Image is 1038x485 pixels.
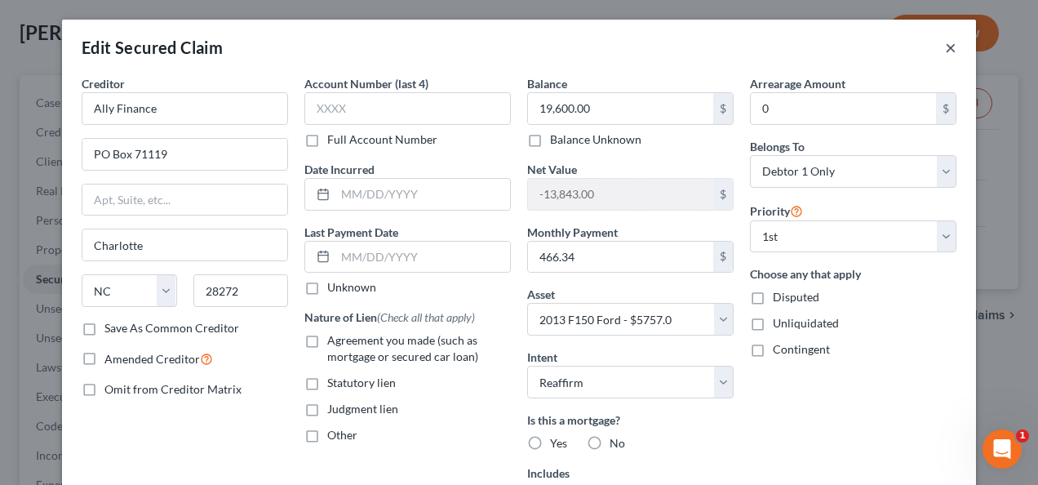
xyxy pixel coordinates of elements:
[750,140,805,154] span: Belongs To
[528,242,713,273] input: 0.00
[104,320,239,336] label: Save As Common Creditor
[104,352,200,366] span: Amended Creditor
[82,92,288,125] input: Search creditor by name...
[304,224,398,241] label: Last Payment Date
[750,75,845,92] label: Arrearage Amount
[713,242,733,273] div: $
[750,265,956,283] label: Choose any that apply
[773,342,830,356] span: Contingent
[713,179,733,210] div: $
[750,201,803,220] label: Priority
[327,333,478,363] span: Agreement you made (such as mortgage or secured car loan)
[610,436,625,450] span: No
[1016,429,1029,443] span: 1
[527,349,557,366] label: Intent
[527,161,577,178] label: Net Value
[335,242,510,273] input: MM/DD/YYYY
[327,428,357,442] span: Other
[713,93,733,124] div: $
[304,161,375,178] label: Date Incurred
[327,131,437,148] label: Full Account Number
[82,229,287,260] input: Enter city...
[773,290,819,304] span: Disputed
[773,316,839,330] span: Unliquidated
[550,436,567,450] span: Yes
[945,38,956,57] button: ×
[82,77,125,91] span: Creditor
[304,309,475,326] label: Nature of Lien
[983,429,1022,469] iframe: Intercom live chat
[327,402,398,416] span: Judgment lien
[527,224,618,241] label: Monthly Payment
[335,179,510,210] input: MM/DD/YYYY
[936,93,956,124] div: $
[527,412,734,429] label: Is this a mortgage?
[527,465,734,482] label: Includes
[304,75,428,92] label: Account Number (last 4)
[82,139,287,170] input: Enter address...
[104,382,242,396] span: Omit from Creditor Matrix
[550,131,641,148] label: Balance Unknown
[377,310,475,324] span: (Check all that apply)
[327,376,396,389] span: Statutory lien
[527,287,555,301] span: Asset
[327,279,376,296] label: Unknown
[527,75,567,92] label: Balance
[304,92,511,125] input: XXXX
[751,93,936,124] input: 0.00
[528,93,713,124] input: 0.00
[82,36,223,59] div: Edit Secured Claim
[193,274,289,307] input: Enter zip...
[528,179,713,210] input: 0.00
[82,185,287,216] input: Apt, Suite, etc...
